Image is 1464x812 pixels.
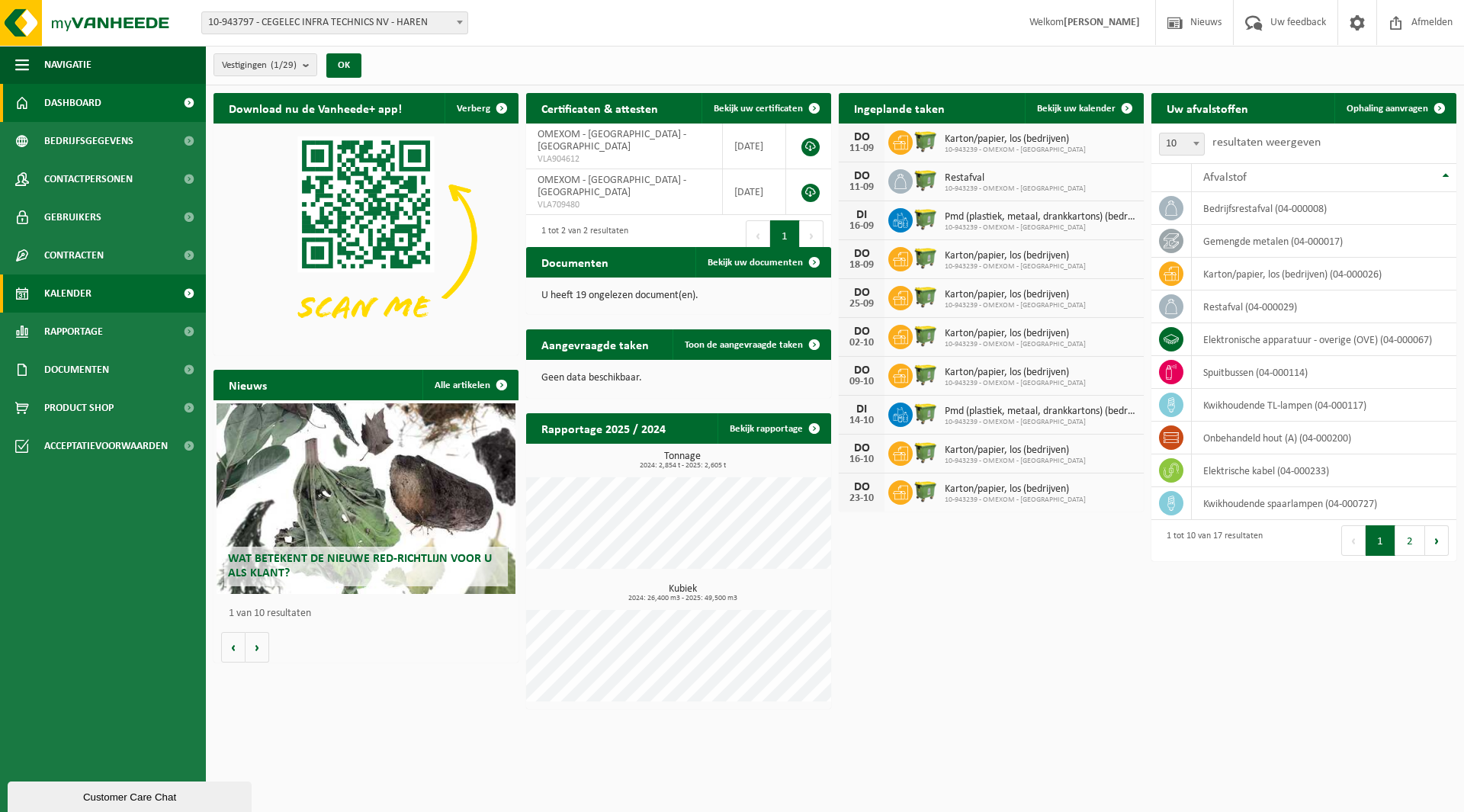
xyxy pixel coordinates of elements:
div: DI [846,403,877,416]
span: 10-943239 - OMEXOM - [GEOGRAPHIC_DATA] [945,496,1086,505]
span: 10 [1160,133,1204,155]
a: Ophaling aanvragen [1334,93,1455,124]
div: DO [846,170,877,182]
span: Rapportage [44,313,103,351]
h3: Kubiek [534,584,831,602]
strong: [PERSON_NAME] [1064,17,1140,28]
div: 1 tot 10 van 17 resultaten [1159,524,1263,557]
td: gemengde metalen (04-000017) [1192,225,1456,258]
div: 02-10 [846,338,877,348]
span: OMEXOM - [GEOGRAPHIC_DATA] - [GEOGRAPHIC_DATA] [538,129,686,152]
h3: Tonnage [534,451,831,470]
div: DO [846,481,877,493]
span: Navigatie [44,46,91,84]
div: DO [846,442,877,454]
span: Kalender [44,274,91,313]
span: 10-943797 - CEGELEC INFRA TECHNICS NV - HAREN [202,12,467,34]
button: Previous [746,220,770,251]
span: 10-943797 - CEGELEC INFRA TECHNICS NV - HAREN [201,11,468,34]
span: Karton/papier, los (bedrijven) [945,328,1086,340]
button: OK [326,53,361,78]
span: 10-943239 - OMEXOM - [GEOGRAPHIC_DATA] [945,379,1086,388]
button: Next [800,220,823,251]
button: 1 [1366,525,1395,556]
span: Dashboard [44,84,101,122]
td: restafval (04-000029) [1192,290,1456,323]
button: 1 [770,220,800,251]
h2: Nieuws [213,370,282,400]
div: DO [846,326,877,338]
img: WB-1100-HPE-GN-50 [913,206,939,232]
img: Download de VHEPlus App [213,124,518,352]
td: elektronische apparatuur - overige (OVE) (04-000067) [1192,323,1456,356]
span: Pmd (plastiek, metaal, drankkartons) (bedrijven) [945,406,1136,418]
a: Alle artikelen [422,370,517,400]
p: 1 van 10 resultaten [229,608,511,619]
img: WB-1100-HPE-GN-50 [913,167,939,193]
label: resultaten weergeven [1212,136,1321,149]
span: Vestigingen [222,54,297,77]
td: [DATE] [723,124,786,169]
img: WB-1100-HPE-GN-50 [913,323,939,348]
td: [DATE] [723,169,786,215]
span: 10-943239 - OMEXOM - [GEOGRAPHIC_DATA] [945,185,1086,194]
p: Geen data beschikbaar. [541,373,816,384]
span: 10 [1159,133,1205,156]
span: Ophaling aanvragen [1347,104,1428,114]
a: Bekijk uw kalender [1025,93,1142,124]
img: WB-1100-HPE-GN-50 [913,128,939,154]
span: Bekijk uw kalender [1037,104,1116,114]
button: Verberg [445,93,517,124]
span: Karton/papier, los (bedrijven) [945,250,1086,262]
span: Bekijk uw certificaten [714,104,803,114]
div: 25-09 [846,299,877,310]
span: 2024: 2,854 t - 2025: 2,605 t [534,462,831,470]
span: OMEXOM - [GEOGRAPHIC_DATA] - [GEOGRAPHIC_DATA] [538,175,686,198]
span: Karton/papier, los (bedrijven) [945,133,1086,146]
img: WB-1100-HPE-GN-50 [913,245,939,271]
a: Bekijk uw documenten [695,247,830,278]
a: Toon de aangevraagde taken [673,329,830,360]
span: Gebruikers [44,198,101,236]
a: Bekijk rapportage [718,413,830,444]
div: 1 tot 2 van 2 resultaten [534,219,628,252]
div: DI [846,209,877,221]
div: DO [846,364,877,377]
span: Verberg [457,104,490,114]
td: kwikhoudende spaarlampen (04-000727) [1192,487,1456,520]
td: kwikhoudende TL-lampen (04-000117) [1192,389,1456,422]
span: 10-943239 - OMEXOM - [GEOGRAPHIC_DATA] [945,457,1086,466]
span: Acceptatievoorwaarden [44,427,168,465]
img: WB-1100-HPE-GN-50 [913,400,939,426]
h2: Rapportage 2025 / 2024 [526,413,681,443]
h2: Ingeplande taken [839,93,960,123]
button: Previous [1341,525,1366,556]
h2: Certificaten & attesten [526,93,673,123]
img: WB-1100-HPE-GN-50 [913,478,939,504]
span: VLA709480 [538,199,711,211]
h2: Uw afvalstoffen [1151,93,1263,123]
span: 10-943239 - OMEXOM - [GEOGRAPHIC_DATA] [945,223,1136,233]
a: Wat betekent de nieuwe RED-richtlijn voor u als klant? [217,403,515,594]
td: spuitbussen (04-000114) [1192,356,1456,389]
div: DO [846,248,877,260]
div: 16-09 [846,221,877,232]
span: 10-943239 - OMEXOM - [GEOGRAPHIC_DATA] [945,146,1086,155]
div: 09-10 [846,377,877,387]
button: Vestigingen(1/29) [213,53,317,76]
div: 11-09 [846,182,877,193]
span: Wat betekent de nieuwe RED-richtlijn voor u als klant? [228,553,492,579]
div: DO [846,131,877,143]
img: WB-1100-HPE-GN-50 [913,439,939,465]
span: Bekijk uw documenten [708,258,803,268]
span: 10-943239 - OMEXOM - [GEOGRAPHIC_DATA] [945,301,1086,310]
span: Bedrijfsgegevens [44,122,133,160]
span: 10-943239 - OMEXOM - [GEOGRAPHIC_DATA] [945,418,1136,427]
span: 2024: 26,400 m3 - 2025: 49,500 m3 [534,595,831,602]
span: Contracten [44,236,104,274]
span: 10-943239 - OMEXOM - [GEOGRAPHIC_DATA] [945,262,1086,271]
td: elektrische kabel (04-000233) [1192,454,1456,487]
count: (1/29) [271,60,297,70]
span: Afvalstof [1203,172,1247,184]
span: VLA904612 [538,153,711,165]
